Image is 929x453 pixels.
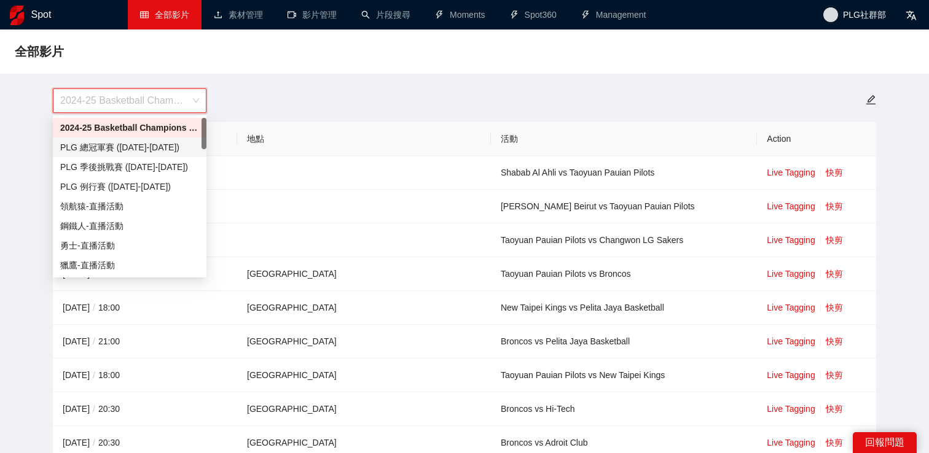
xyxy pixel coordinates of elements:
span: / [90,404,98,414]
td: [DATE] 20:30 [53,392,237,426]
a: Live Tagging [767,303,815,312]
a: 快剪 [826,370,843,380]
td: [PERSON_NAME] Beirut vs Taoyuan Pauian Pilots [491,190,757,223]
th: 活動 [491,122,757,156]
div: PLG 總冠軍賽 ([DATE]-[DATE]) [60,141,199,154]
div: 回報問題 [853,432,917,453]
td: [DATE] 18:00 [53,291,237,325]
span: / [90,303,98,312]
td: [GEOGRAPHIC_DATA] [237,257,491,291]
div: 領航猿-直播活動 [60,199,199,213]
a: Live Tagging [767,168,815,177]
a: Live Tagging [767,235,815,245]
a: thunderboltMoments [435,10,485,20]
a: 快剪 [826,303,843,312]
a: 快剪 [826,438,843,447]
a: thunderboltSpot360 [510,10,557,20]
td: [GEOGRAPHIC_DATA] [237,358,491,392]
div: 鋼鐵人-直播活動 [53,216,206,236]
a: Live Tagging [767,370,815,380]
td: [GEOGRAPHIC_DATA] [237,291,491,325]
div: 獵鷹-直播活動 [53,255,206,275]
span: / [90,438,98,447]
a: Live Tagging [767,201,815,211]
a: Live Tagging [767,336,815,346]
div: PLG 季後挑戰賽 ([DATE]-[DATE]) [60,160,199,174]
td: Taoyuan Pauian Pilots vs Broncos [491,257,757,291]
span: / [90,370,98,380]
td: Taoyuan Pauian Pilots vs Changwon LG Sakers [491,223,757,257]
a: upload素材管理 [214,10,263,20]
th: 地點 [237,122,491,156]
a: Live Tagging [767,438,815,447]
div: 2024-25 Basketball Champions League [60,121,199,134]
span: 2024-25 Basketball Champions League [60,89,199,112]
img: logo [10,6,24,25]
a: 快剪 [826,201,843,211]
a: 快剪 [826,269,843,279]
td: New Taipei Kings vs Pelita Jaya Basketball [491,291,757,325]
a: Live Tagging [767,404,815,414]
a: thunderboltManagement [581,10,646,20]
span: table [140,10,149,19]
td: Broncos vs Hi-Tech [491,392,757,426]
a: 快剪 [826,168,843,177]
td: [DATE] 21:00 [53,325,237,358]
div: PLG 季後挑戰賽 (2024-2025) [53,157,206,177]
th: Action [757,122,876,156]
div: PLG 總冠軍賽 (2024-2025) [53,137,206,157]
span: 全部影片 [15,42,64,61]
div: 2024-25 Basketball Champions League [53,118,206,137]
td: Taoyuan Pauian Pilots vs New Taipei Kings [491,358,757,392]
span: 全部影片 [155,10,189,20]
a: 快剪 [826,235,843,245]
div: PLG 例行賽 (2024-2025) [53,177,206,196]
td: [GEOGRAPHIC_DATA] [237,325,491,358]
td: [DATE] 18:00 [53,358,237,392]
a: video-camera影片管理 [288,10,337,20]
span: edit [866,95,876,105]
a: 快剪 [826,404,843,414]
span: / [90,336,98,346]
td: Shabab Al Ahli vs Taoyuan Pauian Pilots [491,156,757,190]
div: 領航猿-直播活動 [53,196,206,216]
div: PLG 例行賽 ([DATE]-[DATE]) [60,180,199,193]
td: [GEOGRAPHIC_DATA] [237,392,491,426]
div: 勇士-直播活動 [60,239,199,252]
a: search片段搜尋 [361,10,410,20]
td: Broncos vs Pelita Jaya Basketball [491,325,757,358]
a: 快剪 [826,336,843,346]
a: Live Tagging [767,269,815,279]
div: 鋼鐵人-直播活動 [60,219,199,233]
div: 獵鷹-直播活動 [60,258,199,272]
div: 勇士-直播活動 [53,236,206,255]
